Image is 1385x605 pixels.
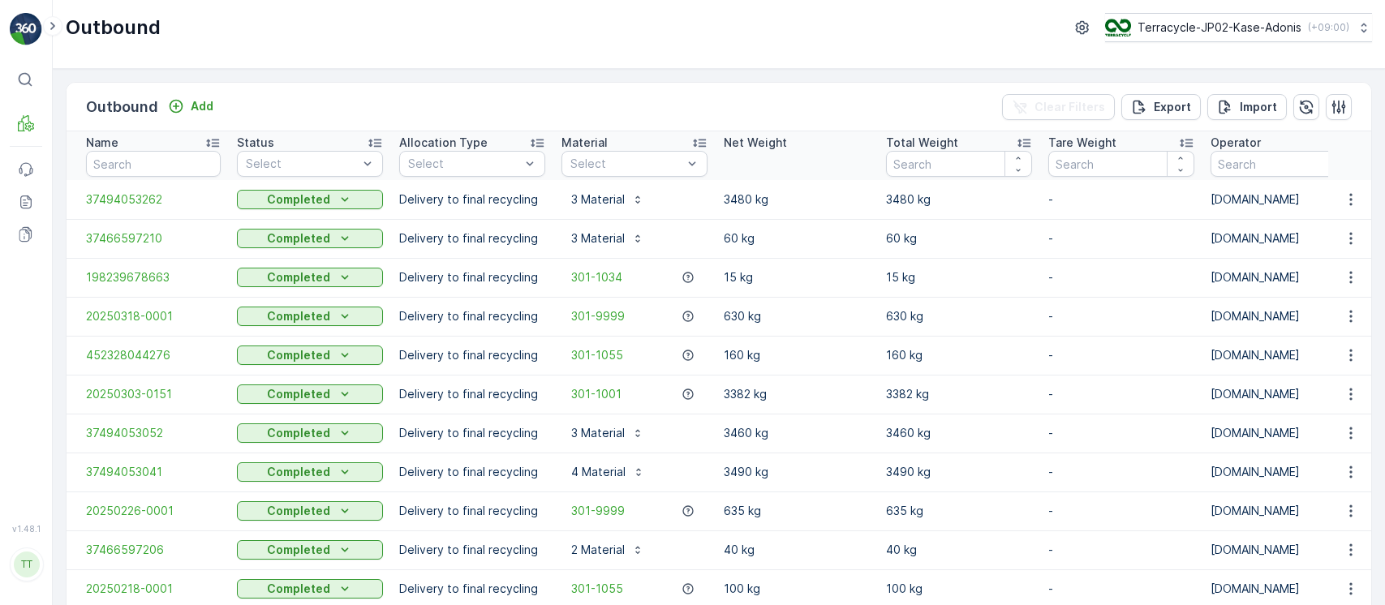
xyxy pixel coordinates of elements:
p: 3382 kg [886,386,1032,402]
button: 3 Material [561,187,654,212]
p: - [1048,503,1194,519]
span: 301-1034 [571,269,622,285]
a: 301-1055 [571,347,623,363]
input: Search [1048,151,1194,177]
a: 37494053041 [86,464,221,480]
td: Delivery to final recycling [391,375,553,414]
p: Add [191,98,213,114]
a: 37466597206 [86,542,221,558]
td: [DOMAIN_NAME] [1202,414,1365,453]
p: 3460 kg [886,425,1032,441]
button: Export [1121,94,1201,120]
p: Terracycle-JP02-Kase-Adonis [1138,19,1301,36]
td: Delivery to final recycling [391,258,553,297]
p: Select [570,156,682,172]
p: 160 kg [724,347,870,363]
button: Clear Filters [1002,94,1115,120]
p: Completed [267,308,330,324]
a: 301-1001 [571,386,622,402]
a: 301-9999 [571,503,625,519]
p: Total Weight [886,135,958,151]
button: Completed [237,384,383,404]
td: [DOMAIN_NAME] [1202,530,1365,569]
a: 452328044276 [86,347,221,363]
p: - [1048,269,1194,285]
a: 301-1055 [571,581,623,597]
td: Delivery to final recycling [391,414,553,453]
button: Completed [237,540,383,560]
p: 60 kg [886,230,1032,247]
p: Status [237,135,274,151]
p: Import [1240,99,1277,115]
a: 37494053052 [86,425,221,441]
a: 20250318-0001 [86,308,221,324]
a: 20250218-0001 [86,581,221,597]
p: Select [246,156,358,172]
a: 37466597210 [86,230,221,247]
p: 100 kg [724,581,870,597]
p: 60 kg [724,230,870,247]
td: [DOMAIN_NAME] [1202,258,1365,297]
p: - [1048,542,1194,558]
p: 4 Material [571,464,626,480]
p: - [1048,425,1194,441]
p: 630 kg [724,308,870,324]
p: - [1048,308,1194,324]
button: Completed [237,579,383,599]
p: 3 Material [571,191,625,208]
p: Tare Weight [1048,135,1116,151]
p: - [1048,581,1194,597]
p: 635 kg [886,503,1032,519]
p: Outbound [86,96,158,118]
img: logo [10,13,42,45]
p: Operator [1211,135,1261,151]
td: [DOMAIN_NAME] [1202,336,1365,375]
p: 40 kg [724,542,870,558]
a: 301-9999 [571,308,625,324]
button: Completed [237,501,383,521]
p: 3 Material [571,425,625,441]
p: Completed [267,464,330,480]
p: Select [408,156,520,172]
p: - [1048,464,1194,480]
button: 3 Material [561,420,654,446]
p: 40 kg [886,542,1032,558]
p: Net Weight [724,135,787,151]
a: 20250303-0151 [86,386,221,402]
p: Completed [267,542,330,558]
td: Delivery to final recycling [391,491,553,530]
p: 3382 kg [724,386,870,402]
td: [DOMAIN_NAME] [1202,297,1365,336]
input: Search [886,151,1032,177]
p: Completed [267,581,330,597]
p: 630 kg [886,308,1032,324]
a: 198239678663 [86,269,221,285]
span: 20250226-0001 [86,503,221,519]
button: TT [10,537,42,592]
p: 635 kg [724,503,870,519]
td: Delivery to final recycling [391,453,553,491]
td: [DOMAIN_NAME] [1202,375,1365,414]
button: Completed [237,423,383,443]
p: 3480 kg [724,191,870,208]
p: - [1048,191,1194,208]
a: 37494053262 [86,191,221,208]
button: Completed [237,345,383,365]
p: 3 Material [571,230,625,247]
p: - [1048,230,1194,247]
button: 4 Material [561,459,655,485]
input: Search [86,151,221,177]
button: Completed [237,268,383,287]
td: Delivery to final recycling [391,180,553,219]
